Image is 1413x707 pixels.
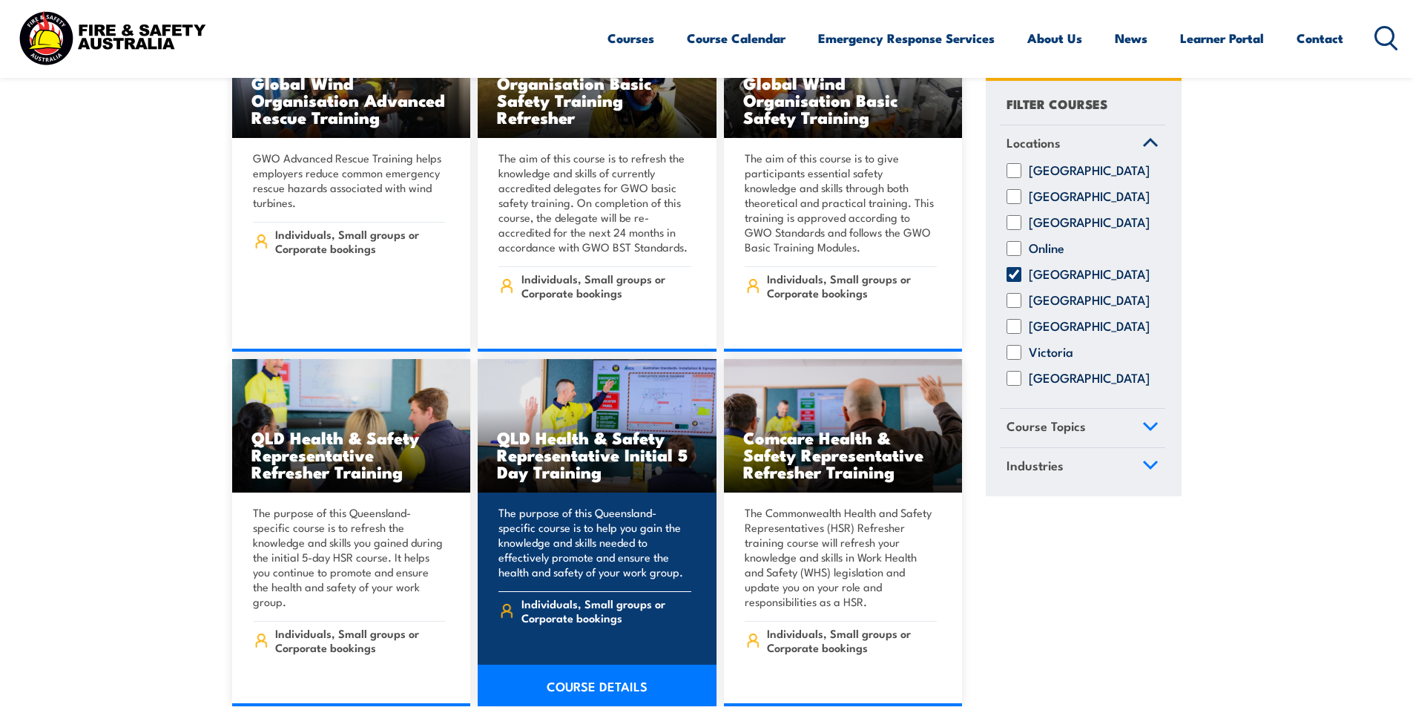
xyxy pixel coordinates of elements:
[745,151,938,254] p: The aim of this course is to give participants essential safety knowledge and skills through both...
[1115,19,1147,58] a: News
[1007,417,1086,437] span: Course Topics
[497,57,697,125] h3: Global Wind Organisation Basic Safety Training Refresher
[724,359,963,493] a: Comcare Health & Safety Representative Refresher Training
[253,505,446,609] p: The purpose of this Queensland-specific course is to refresh the knowledge and skills you gained ...
[1027,19,1082,58] a: About Us
[251,74,452,125] h3: Global Wind Organisation Advanced Rescue Training
[607,19,654,58] a: Courses
[743,429,943,480] h3: Comcare Health & Safety Representative Refresher Training
[745,505,938,609] p: The Commonwealth Health and Safety Representatives (HSR) Refresher training course will refresh y...
[1029,346,1073,361] label: Victoria
[1029,294,1150,309] label: [GEOGRAPHIC_DATA]
[767,626,937,654] span: Individuals, Small groups or Corporate bookings
[1029,372,1150,387] label: [GEOGRAPHIC_DATA]
[1029,242,1064,257] label: Online
[1000,448,1165,487] a: Industries
[275,227,445,255] span: Individuals, Small groups or Corporate bookings
[521,596,691,625] span: Individuals, Small groups or Corporate bookings
[1029,268,1150,283] label: [GEOGRAPHIC_DATA]
[818,19,995,58] a: Emergency Response Services
[767,272,937,300] span: Individuals, Small groups or Corporate bookings
[687,19,785,58] a: Course Calendar
[1000,410,1165,448] a: Course Topics
[724,359,963,493] img: Comcare Health & Safety Representative Initial 5 Day TRAINING
[498,505,691,579] p: The purpose of this Queensland-specific course is to help you gain the knowledge and skills neede...
[1029,190,1150,205] label: [GEOGRAPHIC_DATA]
[232,359,471,493] img: QLD Health & Safety Representative Refresher TRAINING
[232,359,471,493] a: QLD Health & Safety Representative Refresher Training
[1007,133,1061,153] span: Locations
[1180,19,1264,58] a: Learner Portal
[253,151,446,210] p: GWO Advanced Rescue Training helps employers reduce common emergency rescue hazards associated wi...
[1007,456,1064,476] span: Industries
[1297,19,1343,58] a: Contact
[1029,164,1150,179] label: [GEOGRAPHIC_DATA]
[497,429,697,480] h3: QLD Health & Safety Representative Initial 5 Day Training
[478,359,717,493] img: QLD Health & Safety Representative Initial 5 Day Training
[498,151,691,254] p: The aim of this course is to refresh the knowledge and skills of currently accredited delegates f...
[251,429,452,480] h3: QLD Health & Safety Representative Refresher Training
[1029,216,1150,231] label: [GEOGRAPHIC_DATA]
[743,74,943,125] h3: Global Wind Organisation Basic Safety Training
[521,272,691,300] span: Individuals, Small groups or Corporate bookings
[478,665,717,706] a: COURSE DETAILS
[1029,320,1150,335] label: [GEOGRAPHIC_DATA]
[275,626,445,654] span: Individuals, Small groups or Corporate bookings
[1007,93,1107,114] h4: FILTER COURSES
[1000,125,1165,164] a: Locations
